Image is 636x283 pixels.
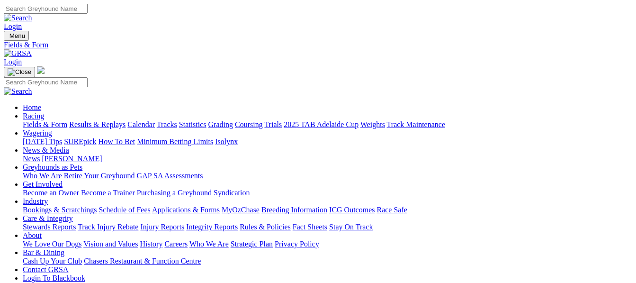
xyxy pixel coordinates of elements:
a: Who We Are [23,172,62,180]
a: Integrity Reports [186,223,238,231]
a: Minimum Betting Limits [137,137,213,146]
a: Stewards Reports [23,223,76,231]
div: Wagering [23,137,632,146]
a: Track Maintenance [387,120,445,128]
a: News & Media [23,146,69,154]
a: Rules & Policies [240,223,291,231]
a: Become an Owner [23,189,79,197]
div: Industry [23,206,632,214]
a: Get Involved [23,180,63,188]
a: Retire Your Greyhound [64,172,135,180]
a: Industry [23,197,48,205]
a: Strategic Plan [231,240,273,248]
a: Login [4,58,22,66]
a: Injury Reports [140,223,184,231]
a: SUREpick [64,137,96,146]
a: Syndication [214,189,250,197]
a: Isolynx [215,137,238,146]
button: Toggle navigation [4,67,35,77]
a: About [23,231,42,239]
input: Search [4,4,88,14]
div: Bar & Dining [23,257,632,265]
a: Privacy Policy [275,240,319,248]
a: Tracks [157,120,177,128]
img: GRSA [4,49,32,58]
img: Close [8,68,31,76]
a: 2025 TAB Adelaide Cup [284,120,358,128]
a: Track Injury Rebate [78,223,138,231]
a: Purchasing a Greyhound [137,189,212,197]
a: [PERSON_NAME] [42,155,102,163]
input: Search [4,77,88,87]
img: Search [4,87,32,96]
a: History [140,240,162,248]
img: logo-grsa-white.png [37,66,45,74]
a: GAP SA Assessments [137,172,203,180]
div: Get Involved [23,189,632,197]
a: Become a Trainer [81,189,135,197]
span: Menu [9,32,25,39]
a: Breeding Information [261,206,327,214]
a: Fields & Form [4,41,632,49]
a: Statistics [179,120,206,128]
a: Login [4,22,22,30]
a: Care & Integrity [23,214,73,222]
div: About [23,240,632,248]
a: Coursing [235,120,263,128]
a: Bookings & Scratchings [23,206,97,214]
a: News [23,155,40,163]
a: How To Bet [99,137,135,146]
a: Calendar [127,120,155,128]
div: Greyhounds as Pets [23,172,632,180]
a: [DATE] Tips [23,137,62,146]
button: Toggle navigation [4,31,29,41]
div: News & Media [23,155,632,163]
a: Fields & Form [23,120,67,128]
a: Bar & Dining [23,248,64,256]
a: Results & Replays [69,120,125,128]
a: Weights [360,120,385,128]
a: We Love Our Dogs [23,240,81,248]
div: Racing [23,120,632,129]
a: Race Safe [376,206,407,214]
img: Search [4,14,32,22]
a: Chasers Restaurant & Function Centre [84,257,201,265]
a: MyOzChase [222,206,260,214]
a: Who We Are [189,240,229,248]
a: Fact Sheets [293,223,327,231]
a: Applications & Forms [152,206,220,214]
a: Home [23,103,41,111]
a: Wagering [23,129,52,137]
div: Care & Integrity [23,223,632,231]
a: ICG Outcomes [329,206,375,214]
a: Stay On Track [329,223,373,231]
a: Login To Blackbook [23,274,85,282]
a: Racing [23,112,44,120]
a: Cash Up Your Club [23,257,82,265]
a: Careers [164,240,188,248]
a: Grading [208,120,233,128]
a: Vision and Values [83,240,138,248]
a: Contact GRSA [23,265,68,274]
a: Greyhounds as Pets [23,163,82,171]
a: Schedule of Fees [99,206,150,214]
a: Trials [264,120,282,128]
